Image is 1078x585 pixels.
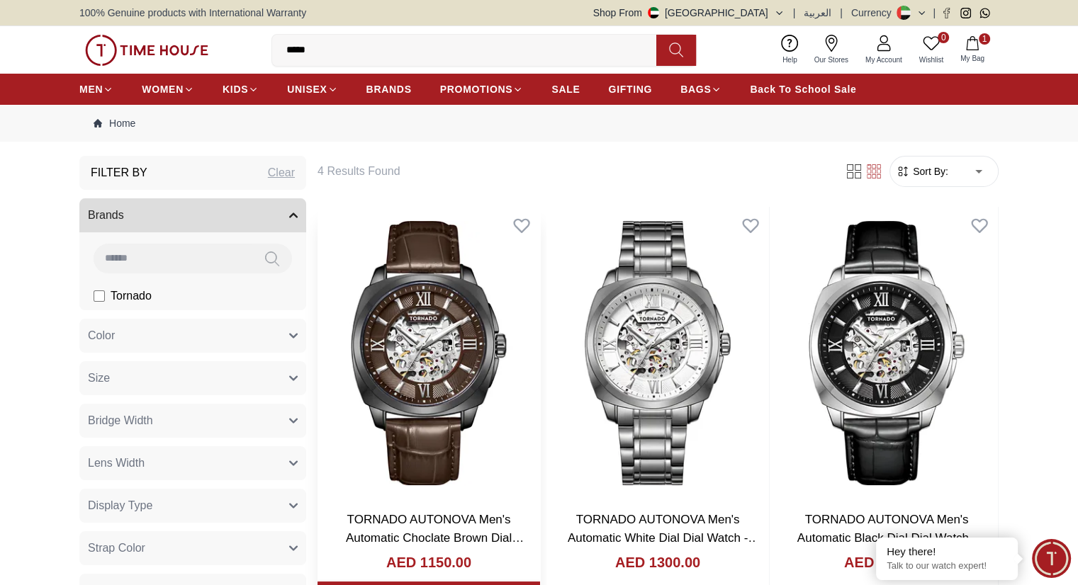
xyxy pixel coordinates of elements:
[777,55,803,65] span: Help
[979,33,990,45] span: 1
[142,76,194,102] a: WOMEN
[844,552,929,572] h4: AED 1100.00
[366,82,412,96] span: BRANDS
[88,455,145,472] span: Lens Width
[860,55,908,65] span: My Account
[79,446,306,480] button: Lens Width
[775,207,998,499] img: TORNADO AUTONOVA Men's Automatic Black Dial Dial Watch - T7316-SLBB
[386,552,471,572] h4: AED 1150.00
[79,361,306,395] button: Size
[793,6,796,20] span: |
[79,76,113,102] a: MEN
[79,489,306,523] button: Display Type
[546,207,769,499] img: TORNADO AUTONOVA Men's Automatic White Dial Dial Watch - T7316-XBXW
[440,82,513,96] span: PROMOTIONS
[88,207,124,224] span: Brands
[750,76,856,102] a: Back To School Sale
[887,560,1007,572] p: Talk to our watch expert!
[941,8,952,18] a: Facebook
[551,76,580,102] a: SALE
[952,33,993,67] button: 1My Bag
[797,513,989,562] a: TORNADO AUTONOVA Men's Automatic Black Dial Dial Watch - T7316-SLBB
[680,76,722,102] a: BAGS
[851,6,897,20] div: Currency
[933,6,936,20] span: |
[88,497,152,514] span: Display Type
[938,32,949,43] span: 0
[1032,539,1071,578] div: Chat Widget
[88,540,145,557] span: Strap Color
[318,163,827,180] h6: 4 Results Found
[806,32,857,68] a: Our Stores
[79,404,306,438] button: Bridge Width
[79,319,306,353] button: Color
[615,552,700,572] h4: AED 1300.00
[608,76,652,102] a: GIFTING
[88,412,153,429] span: Bridge Width
[223,76,259,102] a: KIDS
[608,82,652,96] span: GIFTING
[840,6,843,20] span: |
[142,82,184,96] span: WOMEN
[680,82,711,96] span: BAGS
[94,290,105,302] input: Tornado
[223,82,248,96] span: KIDS
[94,116,135,130] a: Home
[287,82,327,96] span: UNISEX
[79,198,306,232] button: Brands
[896,164,948,178] button: Sort By:
[960,8,971,18] a: Instagram
[318,207,540,499] img: TORNADO AUTONOVA Men's Automatic Choclate Brown Dial Watch - T7316-XLDD
[85,35,208,66] img: ...
[910,164,948,178] span: Sort By:
[809,55,854,65] span: Our Stores
[911,32,952,68] a: 0Wishlist
[79,531,306,565] button: Strap Color
[440,76,524,102] a: PROMOTIONS
[568,513,760,562] a: TORNADO AUTONOVA Men's Automatic White Dial Dial Watch - T7316-XBXW
[287,76,337,102] a: UNISEX
[88,327,115,344] span: Color
[346,513,524,562] a: TORNADO AUTONOVA Men's Automatic Choclate Brown Dial Watch - T7316-XLDD
[79,82,103,96] span: MEN
[91,164,147,181] h3: Filter By
[750,82,856,96] span: Back To School Sale
[111,288,152,305] span: Tornado
[648,7,659,18] img: United Arab Emirates
[551,82,580,96] span: SALE
[88,370,110,387] span: Size
[774,32,806,68] a: Help
[79,105,999,142] nav: Breadcrumb
[804,6,831,20] button: العربية
[914,55,949,65] span: Wishlist
[979,8,990,18] a: Whatsapp
[79,6,306,20] span: 100% Genuine products with International Warranty
[593,6,785,20] button: Shop From[GEOGRAPHIC_DATA]
[955,53,990,64] span: My Bag
[887,545,1007,559] div: Hey there!
[268,164,295,181] div: Clear
[366,76,412,102] a: BRANDS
